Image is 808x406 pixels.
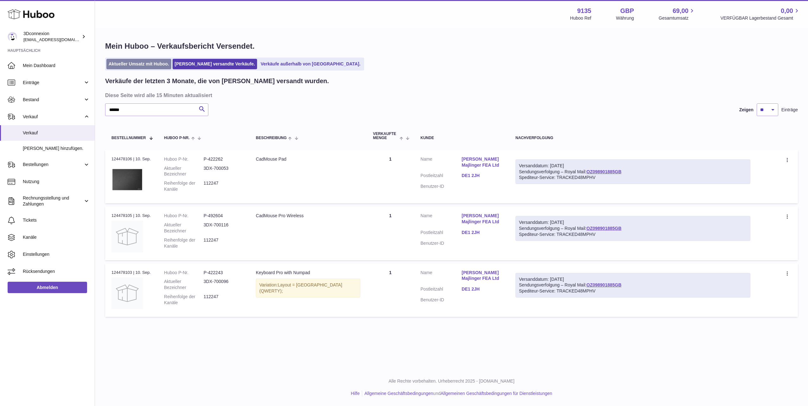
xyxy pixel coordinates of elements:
[111,213,151,218] div: 124478105 | 10. Sep.
[258,59,363,69] a: Verkäufe außerhalb von [GEOGRAPHIC_DATA].
[462,156,503,168] a: [PERSON_NAME] Majlinger FEA Ltd
[420,156,462,170] dt: Name
[204,222,243,234] dd: 3DX-700116
[420,136,503,140] div: Kunde
[720,7,800,21] a: 0,00 VERFÜGBAR Lagerbestand Gesamt
[111,270,151,275] div: 124478103 | 10. Sep.
[23,63,90,69] span: Mein Dashboard
[164,165,204,177] dt: Aktueller Bezeichner
[367,150,414,203] td: 1
[616,15,634,21] div: Währung
[462,213,503,225] a: [PERSON_NAME] Majlinger FEA Ltd
[420,286,462,294] dt: Postleitzahl
[23,268,90,274] span: Rücksendungen
[519,175,747,181] div: Spediteur-Service: TRACKED48MPHV
[111,156,151,162] div: 124478106 | 10. Sep.
[420,270,462,283] dt: Name
[111,136,146,140] span: Bestellnummer
[105,77,329,85] h2: Verkäufe der letzten 3 Monate, die von [PERSON_NAME] versandt wurden.
[256,136,287,140] span: Beschreibung
[111,164,143,195] img: 3Dconnexion_CadMouse-Pad.png
[515,136,750,140] div: Nachverfolgung
[23,80,83,86] span: Einträge
[204,180,243,192] dd: 112247
[23,162,83,168] span: Bestellungen
[164,213,204,219] dt: Huboo P-Nr.
[362,391,552,397] li: und
[462,230,503,236] a: DE1 2JH
[23,130,90,136] span: Verkauf
[462,286,503,292] a: DE1 2JH
[672,7,688,15] span: 69,00
[8,282,87,293] a: Abmelden
[164,270,204,276] dt: Huboo P-Nr.
[259,282,342,293] span: Layout = [GEOGRAPHIC_DATA] (QWERTY);
[420,230,462,237] dt: Postleitzahl
[105,41,798,51] h1: Mein Huboo – Verkaufsbericht Versendet.
[23,234,90,240] span: Kanäle
[23,37,93,42] span: [EMAIL_ADDRESS][DOMAIN_NAME]
[23,145,90,151] span: [PERSON_NAME] hinzufügen.
[364,391,433,396] a: Allgemeine Geschäftsbedingungen
[23,31,80,43] div: 3Dconnexion
[164,294,204,306] dt: Reihenfolge der Kanäle
[8,32,17,41] img: order_eu@3dconnexion.com
[781,107,798,113] span: Einträge
[515,159,750,184] div: Sendungsverfolgung – Royal Mail:
[173,59,257,69] a: [PERSON_NAME] versandte Verkäufe.
[23,179,90,185] span: Nutzung
[164,222,204,234] dt: Aktueller Bezeichner
[515,216,750,241] div: Sendungsverfolgung – Royal Mail:
[204,279,243,291] dd: 3DX-700096
[420,240,462,246] dt: Benutzer-ID
[420,213,462,226] dt: Name
[23,251,90,257] span: Einstellungen
[256,156,360,162] div: CadMouse Pad
[367,263,414,317] td: 1
[420,173,462,180] dt: Postleitzahl
[519,288,747,294] div: Spediteur-Service: TRACKED48MPHV
[367,206,414,260] td: 1
[164,156,204,162] dt: Huboo P-Nr.
[519,231,747,237] div: Spediteur-Service: TRACKED48MPHV
[164,136,190,140] span: Huboo P-Nr.
[164,180,204,192] dt: Reihenfolge der Kanäle
[100,378,803,384] p: Alle Rechte vorbehalten. Urheberrecht 2025 - [DOMAIN_NAME]
[659,7,696,21] a: 69,00 Gesamtumsatz
[659,15,696,21] span: Gesamtumsatz
[739,107,754,113] label: Zeigen
[204,165,243,177] dd: 3DX-700053
[256,270,360,276] div: Keyboard Pro with Numpad
[23,97,83,103] span: Bestand
[440,391,552,396] a: Allgemeinen Geschäftsbedingungen für Dienstleistungen
[519,219,747,225] div: Versanddatum: [DATE]
[586,169,622,174] a: OZ098901885GB
[204,156,243,162] dd: P-422262
[373,132,398,140] span: Verkaufte Menge
[586,226,622,231] a: OZ098901885GB
[23,195,83,207] span: Rechnungsstellung und Zahlungen
[111,277,143,309] img: no-photo.jpg
[105,92,796,99] h3: Diese Seite wird alle 15 Minuten aktualisiert
[519,276,747,282] div: Versanddatum: [DATE]
[204,270,243,276] dd: P-422243
[515,273,750,298] div: Sendungsverfolgung – Royal Mail:
[23,217,90,223] span: Tickets
[204,294,243,306] dd: 112247
[462,173,503,179] a: DE1 2JH
[586,282,622,287] a: OZ098901885GB
[106,59,171,69] a: Aktueller Umsatz mit Huboo.
[781,7,793,15] span: 0,00
[620,7,634,15] strong: GBP
[256,213,360,219] div: CadMouse Pro Wireless
[462,270,503,282] a: [PERSON_NAME] Majlinger FEA Ltd
[351,391,360,396] a: Hilfe
[720,15,800,21] span: VERFÜGBAR Lagerbestand Gesamt
[204,237,243,249] dd: 112247
[420,183,462,189] dt: Benutzer-ID
[111,221,143,252] img: no-photo.jpg
[164,279,204,291] dt: Aktueller Bezeichner
[256,279,360,298] div: Variation:
[420,297,462,303] dt: Benutzer-ID
[570,15,591,21] div: Huboo Ref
